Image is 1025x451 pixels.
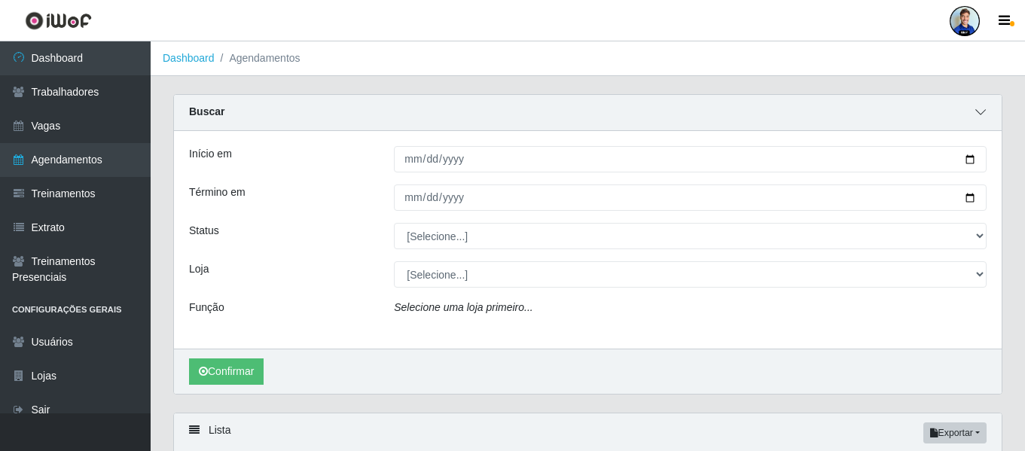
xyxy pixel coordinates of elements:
label: Início em [189,146,232,162]
button: Exportar [923,422,987,443]
li: Agendamentos [215,50,300,66]
label: Status [189,223,219,239]
nav: breadcrumb [151,41,1025,76]
input: 00/00/0000 [394,146,987,172]
img: CoreUI Logo [25,11,92,30]
strong: Buscar [189,105,224,117]
label: Loja [189,261,209,277]
label: Função [189,300,224,315]
i: Selecione uma loja primeiro... [394,301,532,313]
label: Término em [189,184,246,200]
input: 00/00/0000 [394,184,987,211]
button: Confirmar [189,358,264,385]
a: Dashboard [163,52,215,64]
